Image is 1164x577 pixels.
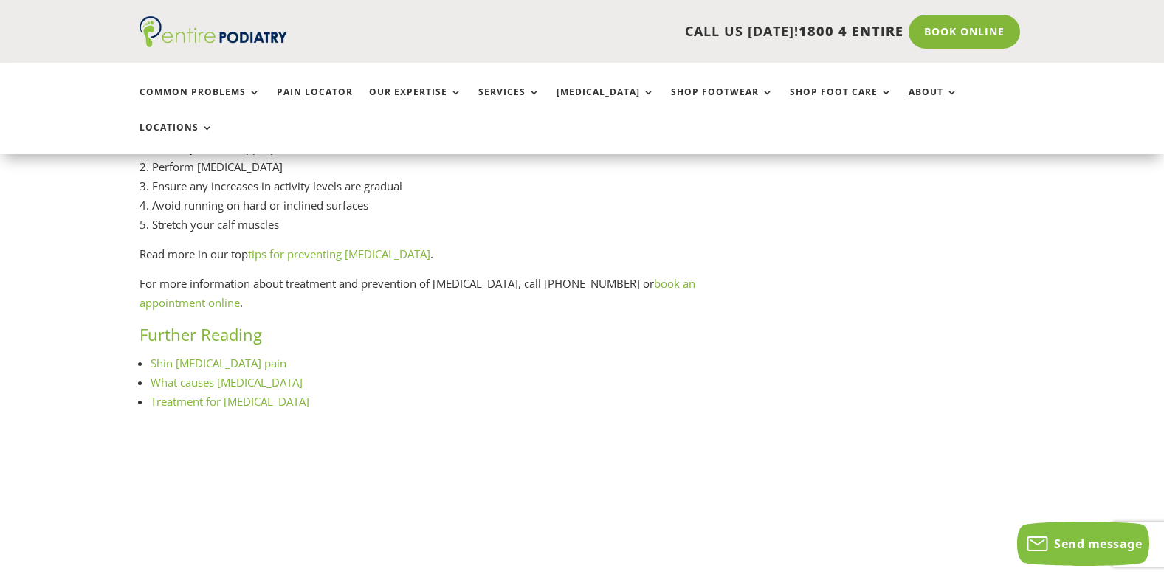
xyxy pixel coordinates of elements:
a: [MEDICAL_DATA] [557,87,655,119]
a: What causes [MEDICAL_DATA] [151,375,303,390]
a: Shop Footwear [671,87,774,119]
span: 1800 4 ENTIRE [799,22,903,40]
a: Common Problems [140,87,261,119]
a: About [909,87,958,119]
a: Book Online [909,15,1020,49]
img: logo (1) [140,16,287,47]
a: Shin [MEDICAL_DATA] pain [151,356,286,370]
a: Treatment for [MEDICAL_DATA] [151,394,309,409]
span: Send message [1054,536,1142,552]
a: Locations [140,122,213,154]
a: Shop Foot Care [790,87,892,119]
p: CALL US [DATE]! [344,22,903,41]
p: Read more in our top . [140,245,714,275]
a: Entire Podiatry [140,35,287,50]
span: Perform [MEDICAL_DATA] [152,159,283,174]
button: Send message [1017,522,1149,566]
span: Ensure you wear appropriate footwear [152,140,348,155]
a: Our Expertise [369,87,462,119]
a: Services [478,87,540,119]
span: Avoid running on hard or inclined surfaces [152,198,368,213]
span: Stretch your calf muscles [152,217,279,232]
a: Pain Locator [277,87,353,119]
a: book an appointment online [140,276,695,310]
span: Ensure any increases in activity levels are gradual [152,179,402,193]
h3: Further Reading [140,323,714,353]
p: For more information about treatment and prevention of [MEDICAL_DATA], call [PHONE_NUMBER] or . [140,274,714,323]
a: tips for preventing [MEDICAL_DATA] [248,246,430,261]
